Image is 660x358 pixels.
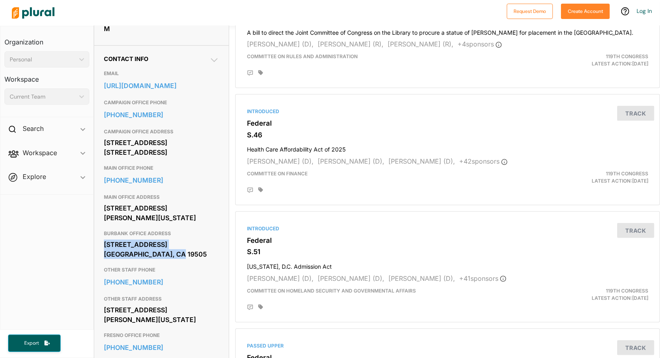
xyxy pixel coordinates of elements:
span: Committee on Homeland Security and Governmental Affairs [247,288,416,294]
a: Create Account [561,6,610,15]
div: Add tags [258,304,263,310]
div: Latest Action: [DATE] [517,287,654,302]
div: Introduced [247,225,648,232]
a: [PHONE_NUMBER] [104,341,219,354]
div: M [104,23,219,35]
h3: OTHER STAFF PHONE [104,265,219,275]
button: Request Demo [507,4,553,19]
h3: Workspace [4,67,89,85]
div: [STREET_ADDRESS][PERSON_NAME][US_STATE] [104,304,219,326]
h3: FRESNO OFFICE PHONE [104,331,219,340]
h3: Federal [247,119,648,127]
div: Add Position Statement [247,70,253,76]
h4: A bill to direct the Joint Committee of Congress on the Library to procure a statue of [PERSON_NA... [247,25,648,36]
div: Latest Action: [DATE] [517,170,654,185]
button: Track [617,106,654,121]
span: [PERSON_NAME] (D), [318,157,384,165]
div: Passed Upper [247,342,648,350]
h3: BURBANK OFFICE ADDRESS [104,229,219,238]
h3: EMAIL [104,69,219,78]
span: [PERSON_NAME] (R), [318,40,384,48]
h3: CAMPAIGN OFFICE PHONE [104,98,219,107]
div: Latest Action: [DATE] [517,53,654,67]
h3: MAIN OFFICE ADDRESS [104,192,219,202]
h3: S.51 [247,248,648,256]
span: + 42 sponsor s [459,157,508,165]
span: 119th Congress [606,171,648,177]
span: Committee on Rules and Administration [247,53,358,59]
div: Add Position Statement [247,187,253,194]
a: [PHONE_NUMBER] [104,174,219,186]
div: Current Team [10,93,76,101]
h3: S.46 [247,131,648,139]
a: [PHONE_NUMBER] [104,109,219,121]
span: 119th Congress [606,53,648,59]
div: [STREET_ADDRESS] [STREET_ADDRESS] [104,137,219,158]
div: Add Position Statement [247,304,253,311]
div: Add tags [258,70,263,76]
span: [PERSON_NAME] (R), [388,40,453,48]
div: Add tags [258,187,263,193]
div: [STREET_ADDRESS] [GEOGRAPHIC_DATA], CA 19505 [104,238,219,260]
span: Committee on Finance [247,171,308,177]
button: Track [617,340,654,355]
div: Personal [10,55,76,64]
span: [PERSON_NAME] (D), [318,274,384,282]
span: + 4 sponsor s [458,40,502,48]
div: [STREET_ADDRESS][PERSON_NAME][US_STATE] [104,202,219,224]
h2: Search [23,124,44,133]
h3: Federal [247,236,648,244]
a: [URL][DOMAIN_NAME] [104,80,219,92]
button: Track [617,223,654,238]
h4: [US_STATE], D.C. Admission Act [247,259,648,270]
span: [PERSON_NAME] (D), [388,274,455,282]
span: [PERSON_NAME] (D), [247,157,314,165]
button: Create Account [561,4,610,19]
span: [PERSON_NAME] (D), [388,157,455,165]
span: + 41 sponsor s [459,274,506,282]
span: 119th Congress [606,288,648,294]
span: Contact Info [104,55,148,62]
a: Log In [637,7,652,15]
h3: Organization [4,30,89,48]
span: Export [19,340,44,347]
div: Introduced [247,108,648,115]
h3: OTHER STAFF ADDRESS [104,294,219,304]
span: [PERSON_NAME] (D), [247,274,314,282]
h3: MAIN OFFICE PHONE [104,163,219,173]
a: [PHONE_NUMBER] [104,276,219,288]
a: Request Demo [507,6,553,15]
span: [PERSON_NAME] (D), [247,40,314,48]
button: Export [8,335,61,352]
h3: CAMPAIGN OFFICE ADDRESS [104,127,219,137]
h4: Health Care Affordability Act of 2025 [247,142,648,153]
